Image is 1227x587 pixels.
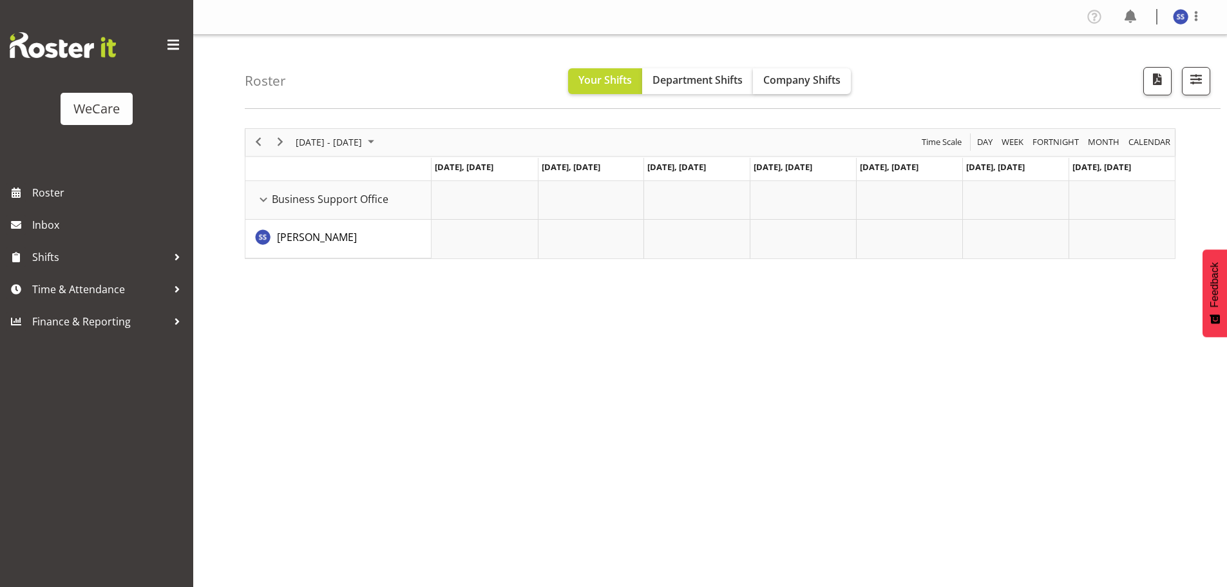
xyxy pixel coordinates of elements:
button: Company Shifts [753,68,851,94]
span: Business Support Office [272,191,388,207]
button: June 2024 [294,134,380,150]
span: [DATE], [DATE] [542,161,600,173]
button: Timeline Week [1000,134,1026,150]
span: [DATE], [DATE] [647,161,706,173]
span: Feedback [1209,262,1221,307]
div: next period [269,129,291,156]
div: WeCare [73,99,120,119]
h4: Roster [245,73,286,88]
span: Time & Attendance [32,280,167,299]
button: Timeline Month [1086,134,1122,150]
span: Your Shifts [578,73,632,87]
span: [DATE], [DATE] [754,161,812,173]
button: Filter Shifts [1182,67,1210,95]
button: Department Shifts [642,68,753,94]
td: Business Support Office resource [245,181,432,220]
span: Fortnight [1031,134,1080,150]
span: Time Scale [920,134,963,150]
span: [DATE], [DATE] [966,161,1025,173]
table: Timeline Week of June 30, 2024 [432,181,1175,258]
button: Next [272,134,289,150]
button: Time Scale [920,134,964,150]
button: Previous [250,134,267,150]
span: Shifts [32,247,167,267]
a: [PERSON_NAME] [277,229,357,245]
div: previous period [247,129,269,156]
span: Roster [32,183,187,202]
span: Finance & Reporting [32,312,167,331]
span: [DATE], [DATE] [435,161,493,173]
span: Company Shifts [763,73,841,87]
button: Fortnight [1031,134,1081,150]
img: savita-savita11083.jpg [1173,9,1188,24]
button: Feedback - Show survey [1203,249,1227,337]
img: Rosterit website logo [10,32,116,58]
td: Savita Savita resource [245,220,432,258]
span: calendar [1127,134,1172,150]
span: Month [1087,134,1121,150]
button: Download a PDF of the roster according to the set date range. [1143,67,1172,95]
span: Department Shifts [652,73,743,87]
button: Month [1127,134,1173,150]
span: [DATE], [DATE] [860,161,918,173]
span: [DATE] - [DATE] [294,134,363,150]
span: Week [1000,134,1025,150]
button: Your Shifts [568,68,642,94]
div: June 24 - 30, 2024 [291,129,382,156]
div: Timeline Week of June 30, 2024 [245,128,1175,259]
span: [PERSON_NAME] [277,230,357,244]
span: Inbox [32,215,187,235]
span: Day [976,134,994,150]
button: Timeline Day [975,134,995,150]
span: [DATE], [DATE] [1072,161,1131,173]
